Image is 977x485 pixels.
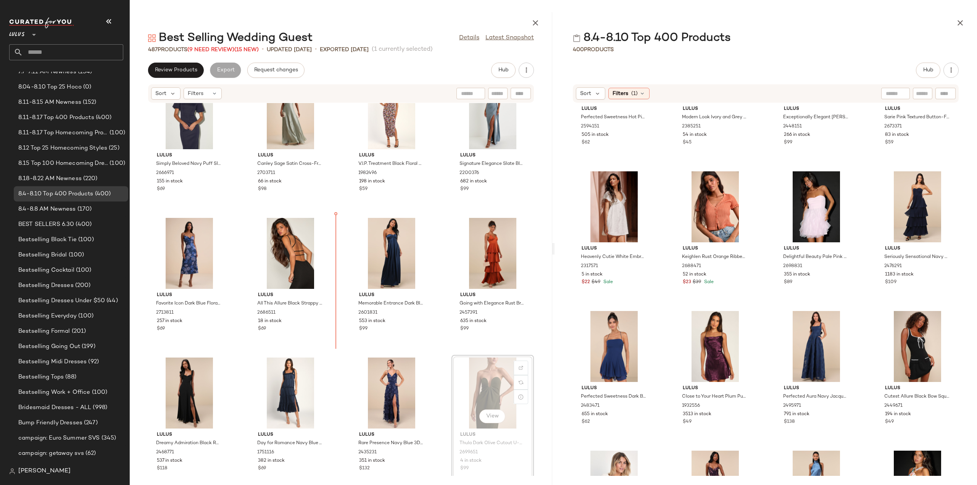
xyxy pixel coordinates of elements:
span: $109 [885,279,896,286]
span: Bestselling Dresses [18,281,74,290]
span: (92) [87,358,99,366]
span: Canley Sage Satin Cross-Front Halter Maxi Dress [257,161,322,168]
span: $59 [359,186,368,193]
span: $118 [157,465,167,472]
span: $99 [784,139,792,146]
span: Sale [602,280,613,285]
span: Bestselling Formal [18,327,70,336]
span: 2385251 [682,123,701,130]
span: Bestselling Tops [18,373,64,382]
span: 2435231 [358,449,377,456]
span: (170) [76,205,92,214]
span: • [315,45,317,54]
span: (220) [82,174,98,183]
span: 66 in stock [258,178,282,185]
span: Lulus [683,106,748,113]
span: 2703711 [257,170,275,177]
span: 2495971 [783,403,801,409]
img: 11964501_2476291.jpg [879,171,956,242]
span: (199) [80,342,95,351]
span: Memorable Entrance Dark Blue Strapless Satin Maxi Dress [358,300,423,307]
span: (9 Need Review) [187,47,234,53]
span: 2688471 [682,263,701,270]
span: 2601831 [358,309,377,316]
p: updated [DATE] [267,46,312,54]
span: 2448151 [783,123,802,130]
span: Lulus [885,106,950,113]
span: 355 in stock [784,271,810,278]
span: $69 [157,325,165,332]
span: (100) [90,388,108,397]
span: 257 in stock [157,318,182,325]
div: Products [573,46,614,54]
img: 2698831_02_front_2025-06-12.jpg [778,171,855,242]
span: 155 in stock [157,178,183,185]
span: 198 in stock [359,178,385,185]
span: BEST SELLERS 6.30 [18,220,74,229]
span: Close to Your Heart Plum Purple Satin Jacquard Cowl Slip Dress [682,393,747,400]
span: Bestselling Dresses Under $50 [18,296,105,305]
span: Cutest Allure Black Bow Square Neck Sleeveless Mini Dress [884,393,949,400]
span: Delightful Beauty Pale Pink Mesh Strapless Ruffled Mini Dress [783,254,848,261]
img: svg%3e [9,468,15,474]
span: Sort [580,90,591,98]
span: Lulus [784,245,849,252]
span: Lulus [460,292,525,299]
span: Sale [703,280,714,285]
span: Lulus [582,385,646,392]
img: 12006261_2483471.jpg [576,311,653,382]
img: 2688471_02_front_2025-07-07.jpg [677,171,754,242]
img: svg%3e [519,380,523,385]
img: 9475701_1932556.jpg [677,311,754,382]
span: (345) [100,434,116,443]
span: Sarie Pink Textured Button-Front Mini Dress [884,114,949,121]
span: 487 [148,47,158,53]
span: Modern Look Ivory and Grey Color Block Sweater Knit Tank Top [682,114,747,121]
span: 2468771 [156,449,174,456]
span: $99 [359,325,368,332]
span: Lulus [359,152,424,159]
span: 5 in stock [582,271,603,278]
span: Lulus [258,152,323,159]
span: $99 [460,325,469,332]
span: 266 in stock [784,132,810,139]
span: 2449671 [884,403,903,409]
span: $59 [885,139,893,146]
button: Request changes [247,63,305,78]
span: (201) [70,327,86,336]
span: 8.11-8.17 Top 400 Products [18,113,94,122]
span: 2476291 [884,263,902,270]
span: 7.7-7.11 AM Newness [18,68,76,76]
span: Lulus [359,292,424,299]
span: View [486,413,499,419]
span: 8.15 Top 100 Homecoming Dresses [18,159,108,168]
span: Lulus [885,245,950,252]
span: $23 [683,279,691,286]
span: 3513 in stock [683,411,711,418]
span: 194 in stock [885,411,911,418]
span: (400) [94,113,112,122]
span: • [262,45,264,54]
span: 2698831 [783,263,802,270]
img: cfy_white_logo.C9jOOHJF.svg [9,18,74,28]
span: Lulus [157,152,222,159]
span: Perfected Aura Navy Jacquard Tie-Back Maxi Dress with Pockets [783,393,848,400]
span: 553 in stock [359,318,385,325]
span: $69 [258,325,266,332]
span: 2699651 [459,449,478,456]
span: (44) [105,296,118,305]
span: 18 in stock [258,318,282,325]
img: 12619061_2317571.jpg [576,171,653,242]
span: (100) [77,312,94,321]
span: 8.18-8.22 AM Newness [18,174,82,183]
span: Lulus [784,385,849,392]
span: (100) [108,159,125,168]
span: 52 in stock [683,271,706,278]
span: 8.12 Top 25 Homecoming Styles [18,144,107,153]
span: Lulus [784,106,849,113]
span: 791 in stock [784,411,809,418]
span: (1 currently selected) [372,45,433,54]
span: Bestselling Midi Dresses [18,358,87,366]
span: Hub [498,67,509,73]
span: $98 [258,186,266,193]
